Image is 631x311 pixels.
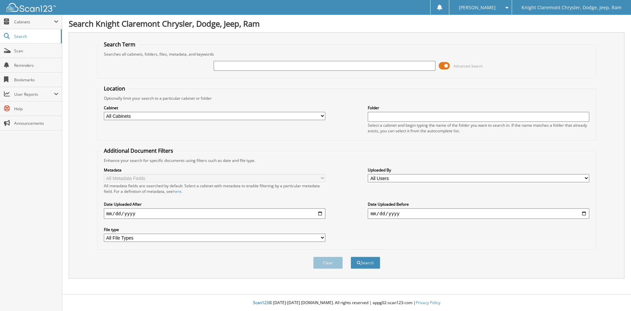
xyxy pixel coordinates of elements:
[101,158,593,163] div: Enhance your search for specific documents using filters such as date and file type.
[14,19,54,25] span: Cabinets
[14,63,58,68] span: Reminders
[313,257,343,269] button: Clear
[101,51,593,57] div: Searches all cabinets, folders, files, metadata, and keywords
[522,6,621,10] span: Knight Claremont Chrysler, Dodge, Jeep, Ram
[14,91,54,97] span: User Reports
[14,34,58,39] span: Search
[368,167,589,173] label: Uploaded By
[416,300,440,305] a: Privacy Policy
[101,41,139,48] legend: Search Term
[368,201,589,207] label: Date Uploaded Before
[368,208,589,219] input: end
[104,167,325,173] label: Metadata
[69,18,624,29] h1: Search Knight Claremont Chrysler, Dodge, Jeep, Ram
[101,85,129,92] legend: Location
[101,95,593,101] div: Optionally limit your search to a particular cabinet or folder
[14,48,58,54] span: Scan
[104,208,325,219] input: start
[454,64,483,68] span: Advanced Search
[351,257,380,269] button: Search
[368,105,589,111] label: Folder
[104,201,325,207] label: Date Uploaded After
[101,147,176,154] legend: Additional Document Filters
[253,300,269,305] span: Scan123
[14,106,58,112] span: Help
[14,120,58,126] span: Announcements
[173,189,181,194] a: here
[104,105,325,111] label: Cabinet
[14,77,58,83] span: Bookmarks
[104,183,325,194] div: All metadata fields are searched by default. Select a cabinet with metadata to enable filtering b...
[368,122,589,134] div: Select a cabinet and begin typing the name of the folder you want to search in. If the name match...
[104,227,325,232] label: File type
[459,6,496,10] span: [PERSON_NAME]
[62,295,631,311] div: © [DATE]-[DATE] [DOMAIN_NAME]. All rights reserved | appg02-scan123-com |
[7,3,56,12] img: scan123-logo-white.svg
